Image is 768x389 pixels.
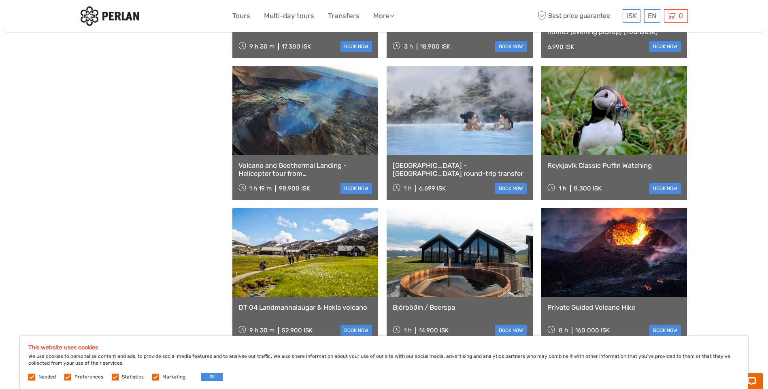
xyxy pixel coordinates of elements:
span: 9 h 30 m [249,43,274,50]
div: 160.000 ISK [575,327,610,334]
a: Transfers [328,10,360,22]
a: book now [340,325,372,336]
div: 98.900 ISK [279,185,310,192]
a: Tours [232,10,250,22]
div: 6.990 ISK [547,43,574,51]
div: EN [644,9,660,23]
a: book now [495,41,527,52]
span: 1 h 19 m [249,185,272,192]
label: Preferences [74,374,103,381]
label: Marketing [162,374,185,381]
a: DT 04 Landmannalaugar & Hekla volcano [238,303,372,311]
a: More [373,10,394,22]
label: Needed [38,374,56,381]
a: book now [495,325,527,336]
h5: This website uses cookies [28,344,740,351]
span: Best price guarantee [536,9,621,23]
div: 6.699 ISK [419,185,446,192]
a: Private Guided Volcano Hike [547,303,681,311]
button: OK [201,373,223,381]
div: We use cookies to personalise content and ads, to provide social media features and to analyse ou... [20,336,748,389]
a: Multi-day tours [264,10,314,22]
span: 1 h [559,185,566,192]
div: 17.380 ISK [282,43,311,50]
div: 14.900 ISK [419,327,449,334]
span: 3 h [404,43,413,50]
a: book now [340,183,372,194]
div: 8.300 ISK [574,185,602,192]
span: 9 h 30 m [249,327,274,334]
img: 288-6a22670a-0f57-43d8-a107-52fbc9b92f2c_logo_small.jpg [81,6,139,26]
a: book now [340,41,372,52]
span: ISK [626,12,637,20]
span: 8 h [559,327,568,334]
a: book now [649,325,681,336]
a: Bjórböðin / Beerspa [393,303,527,311]
span: 1 h [404,327,412,334]
span: 1 h [404,185,412,192]
label: Statistics [122,374,144,381]
div: 52.900 ISK [282,327,313,334]
div: 18.900 ISK [420,43,450,50]
a: [GEOGRAPHIC_DATA] - [GEOGRAPHIC_DATA] round-trip transfer [393,161,527,178]
a: book now [649,41,681,52]
a: Volcano and Geothermal Landing - Helicopter tour from [GEOGRAPHIC_DATA] [238,161,372,178]
a: Reykjavík Classic Puffin Watching [547,161,681,169]
a: book now [495,183,527,194]
span: 0 [677,12,684,20]
p: Chat now [11,14,91,21]
a: book now [649,183,681,194]
button: Open LiveChat chat widget [93,13,103,22]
